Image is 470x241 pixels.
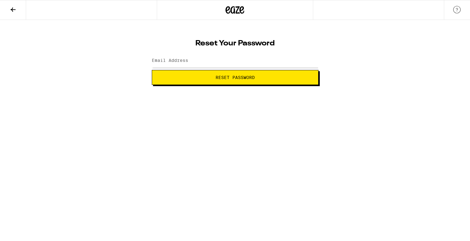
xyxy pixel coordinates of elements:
[152,58,188,63] label: Email Address
[152,54,319,68] input: Email Address
[152,40,319,47] h1: Reset Your Password
[216,75,255,80] span: Reset Password
[4,4,45,9] span: Hi. Need any help?
[152,70,319,85] button: Reset Password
